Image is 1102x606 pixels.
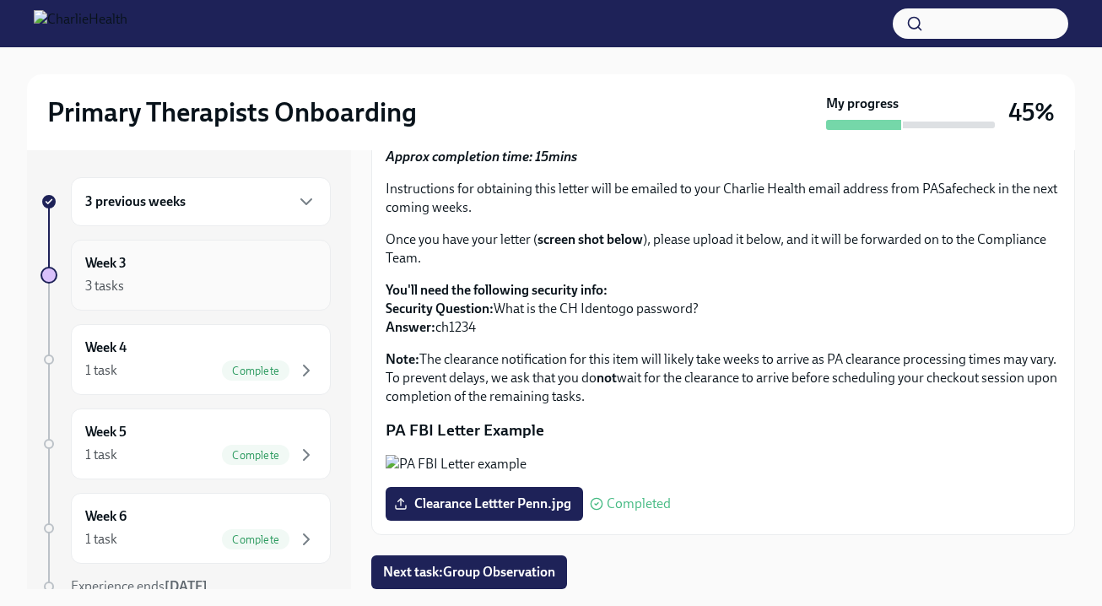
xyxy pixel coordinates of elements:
[85,254,127,273] h6: Week 3
[71,578,208,594] span: Experience ends
[71,177,331,226] div: 3 previous weeks
[41,240,331,311] a: Week 33 tasks
[386,487,583,521] label: Clearance Lettter Penn.jpg
[397,495,571,512] span: Clearance Lettter Penn.jpg
[222,365,289,377] span: Complete
[85,446,117,464] div: 1 task
[371,555,567,589] button: Next task:Group Observation
[386,419,1061,441] p: PA FBI Letter Example
[386,149,577,165] strong: Approx completion time: 15mins
[85,192,186,211] h6: 3 previous weeks
[826,95,899,113] strong: My progress
[85,423,127,441] h6: Week 5
[386,180,1061,217] p: Instructions for obtaining this letter will be emailed to your Charlie Health email address from ...
[386,230,1061,268] p: Once you have your letter ( ), please upload it below, and it will be forwarded on to the Complia...
[41,493,331,564] a: Week 61 taskComplete
[85,277,124,295] div: 3 tasks
[34,10,127,37] img: CharlieHealth
[222,449,289,462] span: Complete
[537,231,643,247] strong: screen shot below
[386,319,435,335] strong: Answer:
[386,282,608,298] strong: You'll need the following security info:
[1008,97,1055,127] h3: 45%
[386,300,494,317] strong: Security Question:
[607,497,671,511] span: Completed
[41,409,331,479] a: Week 51 taskComplete
[386,351,419,367] strong: Note:
[85,530,117,549] div: 1 task
[386,281,1061,337] p: What is the CH Identogo password? ch1234
[85,338,127,357] h6: Week 4
[597,370,617,386] strong: not
[85,361,117,380] div: 1 task
[383,564,555,581] span: Next task : Group Observation
[85,507,127,526] h6: Week 6
[165,578,208,594] strong: [DATE]
[222,533,289,546] span: Complete
[386,350,1061,406] p: The clearance notification for this item will likely take weeks to arrive as PA clearance process...
[386,455,1061,473] button: Zoom image
[47,95,417,129] h2: Primary Therapists Onboarding
[41,324,331,395] a: Week 41 taskComplete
